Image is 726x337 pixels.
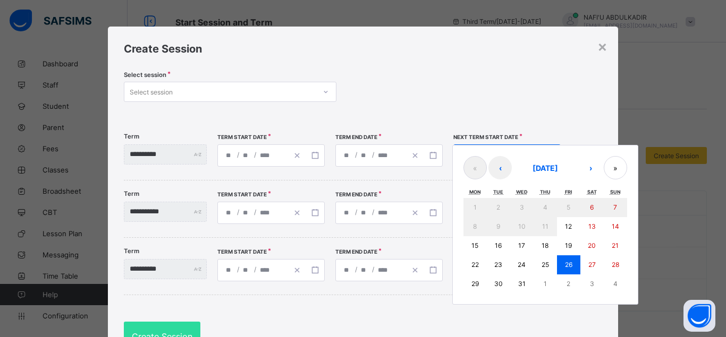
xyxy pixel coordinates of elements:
[580,198,604,217] button: December 6, 2025
[487,255,510,274] button: December 23, 2025
[518,261,526,269] abbr: December 24, 2025
[510,198,534,217] button: December 3, 2025
[604,274,627,293] button: January 4, 2026
[335,134,377,140] span: Term End Date
[463,255,487,274] button: December 22, 2025
[542,241,548,249] abbr: December 18, 2025
[567,203,570,211] abbr: December 5, 2025
[494,280,503,288] abbr: December 30, 2025
[217,134,267,140] span: Term Start Date
[565,222,572,230] abbr: December 12, 2025
[612,222,619,230] abbr: December 14, 2025
[371,208,375,217] span: /
[463,217,487,236] button: December 8, 2025
[557,217,580,236] button: December 12, 2025
[487,274,510,293] button: December 30, 2025
[516,189,528,195] abbr: Wednesday
[534,255,557,274] button: December 25, 2025
[604,156,627,179] button: »
[124,190,139,197] label: Term
[604,255,627,274] button: December 28, 2025
[124,71,166,79] span: Select session
[540,189,551,195] abbr: Thursday
[543,203,547,211] abbr: December 4, 2025
[510,274,534,293] button: December 31, 2025
[612,241,619,249] abbr: December 21, 2025
[371,265,375,274] span: /
[580,274,604,293] button: January 3, 2026
[335,248,377,255] span: Term End Date
[217,191,267,197] span: Term Start Date
[471,261,479,269] abbr: December 22, 2025
[124,133,139,140] label: Term
[496,222,500,230] abbr: December 9, 2025
[544,280,547,288] abbr: January 1, 2026
[463,274,487,293] button: December 29, 2025
[510,236,534,255] button: December 17, 2025
[590,203,594,211] abbr: December 6, 2025
[520,203,524,211] abbr: December 3, 2025
[463,198,487,217] button: December 1, 2025
[588,261,596,269] abbr: December 27, 2025
[518,241,525,249] abbr: December 17, 2025
[217,248,267,255] span: Term Start Date
[493,189,503,195] abbr: Tuesday
[236,265,240,274] span: /
[534,236,557,255] button: December 18, 2025
[453,134,518,140] span: Next Term Start Date
[236,208,240,217] span: /
[580,255,604,274] button: December 27, 2025
[494,261,502,269] abbr: December 23, 2025
[588,241,596,249] abbr: December 20, 2025
[613,280,618,288] abbr: January 4, 2026
[613,203,617,211] abbr: December 7, 2025
[236,150,240,159] span: /
[473,222,477,230] abbr: December 8, 2025
[335,191,377,197] span: Term End Date
[567,280,570,288] abbr: January 2, 2026
[510,255,534,274] button: December 24, 2025
[487,217,510,236] button: December 9, 2025
[469,189,481,195] abbr: Monday
[604,236,627,255] button: December 21, 2025
[534,274,557,293] button: January 1, 2026
[495,241,502,249] abbr: December 16, 2025
[604,217,627,236] button: December 14, 2025
[124,42,202,55] span: Create Session
[471,280,479,288] abbr: December 29, 2025
[565,189,572,195] abbr: Friday
[518,222,526,230] abbr: December 10, 2025
[510,217,534,236] button: December 10, 2025
[471,241,478,249] abbr: December 15, 2025
[533,163,558,172] span: [DATE]
[487,198,510,217] button: December 2, 2025
[534,217,557,236] button: December 11, 2025
[253,265,257,274] span: /
[487,236,510,255] button: December 16, 2025
[513,156,577,179] button: [DATE]
[565,241,572,249] abbr: December 19, 2025
[579,156,602,179] button: ›
[354,265,358,274] span: /
[565,261,572,269] abbr: December 26, 2025
[253,208,257,217] span: /
[518,280,526,288] abbr: December 31, 2025
[683,300,715,332] button: Open asap
[612,261,619,269] abbr: December 28, 2025
[557,255,580,274] button: December 26, 2025
[557,198,580,217] button: December 5, 2025
[371,150,375,159] span: /
[124,247,139,255] label: Term
[580,217,604,236] button: December 13, 2025
[588,222,596,230] abbr: December 13, 2025
[580,236,604,255] button: December 20, 2025
[610,189,621,195] abbr: Sunday
[354,150,358,159] span: /
[354,208,358,217] span: /
[496,203,500,211] abbr: December 2, 2025
[587,189,597,195] abbr: Saturday
[557,236,580,255] button: December 19, 2025
[474,203,477,211] abbr: December 1, 2025
[542,222,548,230] abbr: December 11, 2025
[488,156,512,179] button: ‹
